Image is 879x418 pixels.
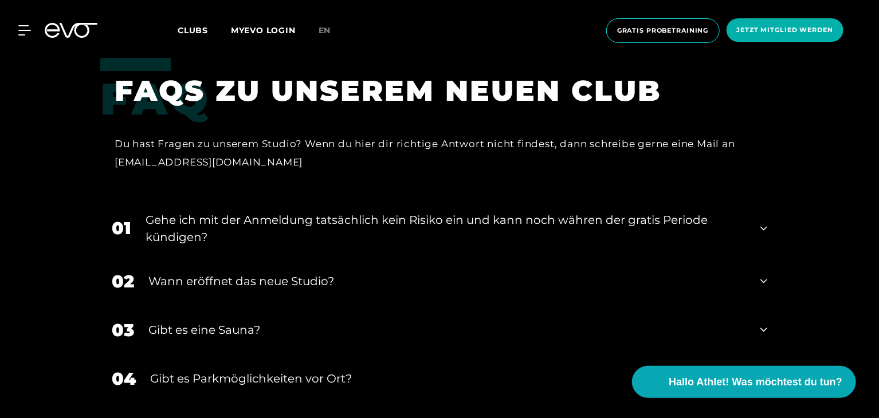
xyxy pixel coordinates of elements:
span: Clubs [178,25,208,36]
a: en [319,24,345,37]
span: Hallo Athlet! Was möchtest du tun? [669,374,842,390]
div: Gehe ich mit der Anmeldung tatsächlich kein Risiko ein und kann noch währen der gratis Periode kü... [146,211,746,246]
button: Hallo Athlet! Was möchtest du tun? [632,366,856,398]
div: Du hast Fragen zu unserem Studio? Wenn du hier dir richtige Antwort nicht findest, dann schreibe ... [115,135,750,172]
div: Gibt es eine Sauna? [148,321,746,338]
div: Wann eröffnet das neue Studio? [148,273,746,290]
span: en [319,25,331,36]
h1: FAQS ZU UNSEREM NEUEN CLUB [115,72,750,109]
span: Gratis Probetraining [617,26,709,36]
div: 02 [112,269,134,294]
a: Gratis Probetraining [603,18,723,43]
div: Gibt es Parkmöglichkeiten vor Ort? [150,370,746,387]
div: 03 [112,317,134,343]
div: 04 [112,366,136,392]
a: MYEVO LOGIN [231,25,296,36]
a: Jetzt Mitglied werden [723,18,847,43]
a: Clubs [178,25,231,36]
div: 01 [112,215,131,241]
span: Jetzt Mitglied werden [737,25,833,35]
